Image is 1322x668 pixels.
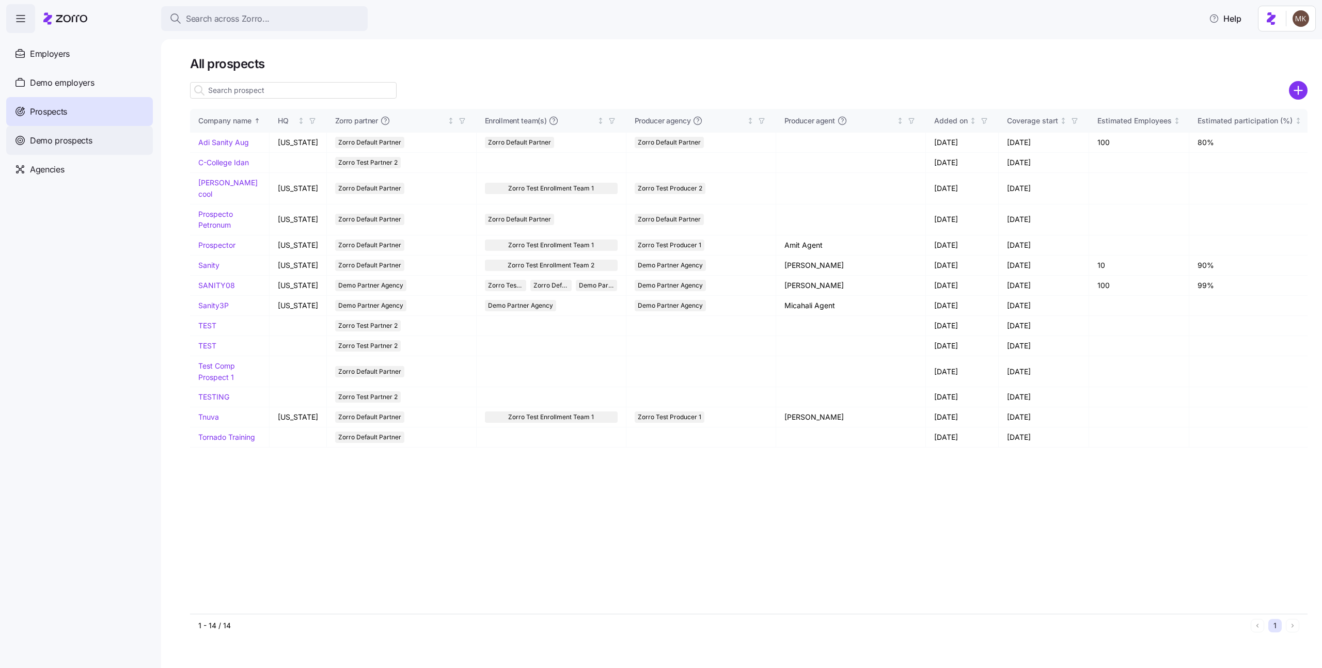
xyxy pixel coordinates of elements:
[198,261,219,269] a: Sanity
[1268,619,1282,632] button: 1
[477,109,626,133] th: Enrollment team(s)Not sorted
[488,137,551,148] span: Zorro Default Partner
[638,260,703,271] span: Demo Partner Agency
[999,427,1089,448] td: [DATE]
[926,387,999,407] td: [DATE]
[338,411,401,423] span: Zorro Default Partner
[638,137,701,148] span: Zorro Default Partner
[926,133,999,153] td: [DATE]
[926,153,999,173] td: [DATE]
[999,173,1089,204] td: [DATE]
[638,411,701,423] span: Zorro Test Producer 1
[926,316,999,336] td: [DATE]
[270,256,327,276] td: [US_STATE]
[1089,109,1190,133] th: Estimated EmployeesNot sorted
[969,117,977,124] div: Not sorted
[934,115,968,126] div: Added on
[638,300,703,311] span: Demo Partner Agency
[186,12,270,25] span: Search across Zorro...
[1189,256,1310,276] td: 90%
[597,117,604,124] div: Not sorted
[6,68,153,97] a: Demo employers
[335,116,378,126] span: Zorro partner
[198,361,235,381] a: Test Comp Prospect 1
[533,280,569,291] span: Zorro Default Partner
[327,109,477,133] th: Zorro partnerNot sorted
[926,109,999,133] th: Added onNot sorted
[638,280,703,291] span: Demo Partner Agency
[338,366,401,377] span: Zorro Default Partner
[999,407,1089,427] td: [DATE]
[1251,619,1264,632] button: Previous page
[999,133,1089,153] td: [DATE]
[1198,115,1293,126] div: Estimated participation (%)
[30,47,70,60] span: Employers
[926,173,999,204] td: [DATE]
[1097,115,1172,126] div: Estimated Employees
[508,411,594,423] span: Zorro Test Enrollment Team 1
[635,116,691,126] span: Producer agency
[270,204,327,235] td: [US_STATE]
[198,158,249,167] a: C-College Idan
[1089,276,1190,296] td: 100
[198,301,229,310] a: Sanity3P
[30,134,92,147] span: Demo prospects
[508,240,594,251] span: Zorro Test Enrollment Team 1
[508,183,594,194] span: Zorro Test Enrollment Team 1
[579,280,614,291] span: Demo Partner Agency
[338,280,403,291] span: Demo Partner Agency
[198,281,235,290] a: SANITY08
[1189,109,1310,133] th: Estimated participation (%)Not sorted
[999,387,1089,407] td: [DATE]
[1007,115,1058,126] div: Coverage start
[896,117,904,124] div: Not sorted
[30,163,64,176] span: Agencies
[270,407,327,427] td: [US_STATE]
[338,391,398,403] span: Zorro Test Partner 2
[198,210,233,230] a: Prospecto Petronum
[1286,619,1299,632] button: Next page
[1201,8,1250,29] button: Help
[776,235,926,256] td: Amit Agent
[926,204,999,235] td: [DATE]
[508,260,594,271] span: Zorro Test Enrollment Team 2
[338,340,398,352] span: Zorro Test Partner 2
[6,97,153,126] a: Prospects
[999,316,1089,336] td: [DATE]
[198,412,219,421] a: Tnuva
[338,214,401,225] span: Zorro Default Partner
[776,296,926,316] td: Micahali Agent
[270,173,327,204] td: [US_STATE]
[999,204,1089,235] td: [DATE]
[488,280,523,291] span: Zorro Test Enrollment Team 1
[999,109,1089,133] th: Coverage startNot sorted
[338,240,401,251] span: Zorro Default Partner
[999,235,1089,256] td: [DATE]
[270,109,327,133] th: HQNot sorted
[270,276,327,296] td: [US_STATE]
[1060,117,1067,124] div: Not sorted
[1293,10,1309,27] img: 5ab780eebedb11a070f00e4a129a1a32
[926,407,999,427] td: [DATE]
[926,235,999,256] td: [DATE]
[626,109,776,133] th: Producer agencyNot sorted
[198,241,235,249] a: Prospector
[270,235,327,256] td: [US_STATE]
[190,109,270,133] th: Company nameSorted ascending
[638,183,702,194] span: Zorro Test Producer 2
[338,320,398,331] span: Zorro Test Partner 2
[30,105,67,118] span: Prospects
[999,276,1089,296] td: [DATE]
[776,407,926,427] td: [PERSON_NAME]
[926,427,999,448] td: [DATE]
[254,117,261,124] div: Sorted ascending
[488,214,551,225] span: Zorro Default Partner
[1209,12,1241,25] span: Help
[297,117,305,124] div: Not sorted
[784,116,835,126] span: Producer agent
[270,133,327,153] td: [US_STATE]
[198,138,249,147] a: Adi Sanity Aug
[488,300,553,311] span: Demo Partner Agency
[926,336,999,356] td: [DATE]
[6,39,153,68] a: Employers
